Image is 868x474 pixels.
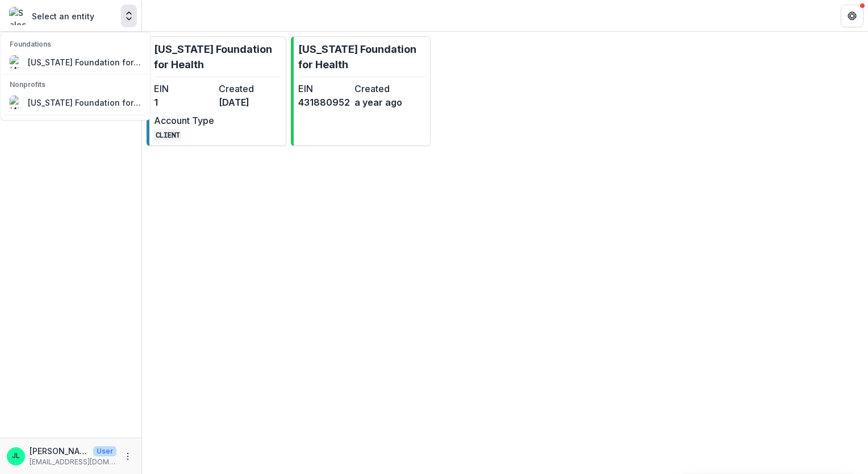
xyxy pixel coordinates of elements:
[154,114,214,127] dt: Account Type
[121,450,135,463] button: More
[147,36,286,146] a: [US_STATE] Foundation for HealthEIN1Created[DATE]Account TypeCLIENT
[32,10,94,22] p: Select an entity
[219,95,279,109] dd: [DATE]
[121,5,137,27] button: Open entity switcher
[9,7,27,25] img: Select an entity
[354,95,406,109] dd: a year ago
[219,82,279,95] dt: Created
[30,445,89,457] p: [PERSON_NAME]
[154,82,214,95] dt: EIN
[30,457,116,467] p: [EMAIL_ADDRESS][DOMAIN_NAME]
[298,82,350,95] dt: EIN
[841,5,863,27] button: Get Help
[291,36,431,146] a: [US_STATE] Foundation for HealthEIN431880952Createda year ago
[354,82,406,95] dt: Created
[298,41,425,72] p: [US_STATE] Foundation for Health
[12,452,20,460] div: Jessi LaRose
[154,95,214,109] dd: 1
[154,129,181,141] code: CLIENT
[298,95,350,109] dd: 431880952
[154,41,281,72] p: [US_STATE] Foundation for Health
[93,446,116,456] p: User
